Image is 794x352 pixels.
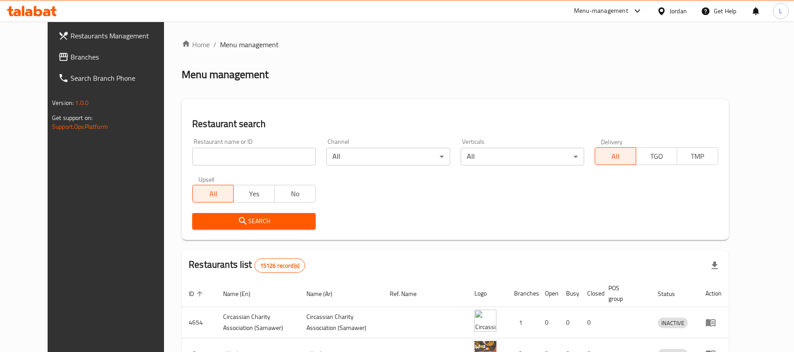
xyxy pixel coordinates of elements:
[390,288,428,299] span: Ref. Name
[51,67,180,89] a: Search Branch Phone
[599,150,633,163] span: All
[779,6,782,16] span: L
[274,185,316,202] button: No
[538,280,559,307] th: Open
[189,258,305,273] h2: Restaurants list
[580,280,601,307] th: Closed
[608,283,640,304] span: POS group
[559,307,580,338] td: 0
[182,39,210,50] a: Home
[196,187,230,200] span: All
[461,148,584,165] div: All
[52,97,74,109] span: Version:
[474,310,496,332] img: ​Circassian ​Charity ​Association​ (Samawer)
[71,52,173,62] span: Branches
[237,187,271,200] span: Yes
[199,216,309,227] span: Search
[216,307,299,338] td: ​Circassian ​Charity ​Association​ (Samawer)
[640,150,674,163] span: TGO
[52,121,108,132] a: Support.OpsPlatform
[636,147,677,165] button: TGO
[559,280,580,307] th: Busy
[507,307,538,338] td: 1
[705,317,722,328] div: Menu
[192,185,234,202] button: All
[182,307,216,338] td: 4654
[192,213,316,229] button: Search
[192,148,316,165] input: Search for restaurant name or ID..
[670,6,687,16] div: Jordan
[507,280,538,307] th: Branches
[51,25,180,46] a: Restaurants Management
[71,30,173,41] span: Restaurants Management
[182,39,729,50] nav: breadcrumb
[595,147,636,165] button: All
[677,147,718,165] button: TMP
[299,307,383,338] td: ​Circassian ​Charity ​Association​ (Samawer)
[233,185,275,202] button: Yes
[52,112,93,124] span: Get support on:
[704,255,725,276] div: Export file
[192,117,718,131] h2: Restaurant search
[182,67,268,82] h2: Menu management
[189,288,205,299] span: ID
[254,258,305,273] div: Total records count
[75,97,89,109] span: 1.0.0
[601,139,623,145] label: Delivery
[220,39,279,50] span: Menu management
[326,148,450,165] div: All
[580,307,601,338] td: 0
[51,46,180,67] a: Branches
[681,150,715,163] span: TMP
[223,288,262,299] span: Name (En)
[71,73,173,83] span: Search Branch Phone
[306,288,344,299] span: Name (Ar)
[574,6,628,16] div: Menu-management
[658,288,686,299] span: Status
[213,39,216,50] li: /
[278,187,312,200] span: No
[658,318,688,328] span: INACTIVE
[467,280,507,307] th: Logo
[255,262,305,270] span: 15126 record(s)
[198,176,215,182] label: Upsell
[698,280,729,307] th: Action
[538,307,559,338] td: 0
